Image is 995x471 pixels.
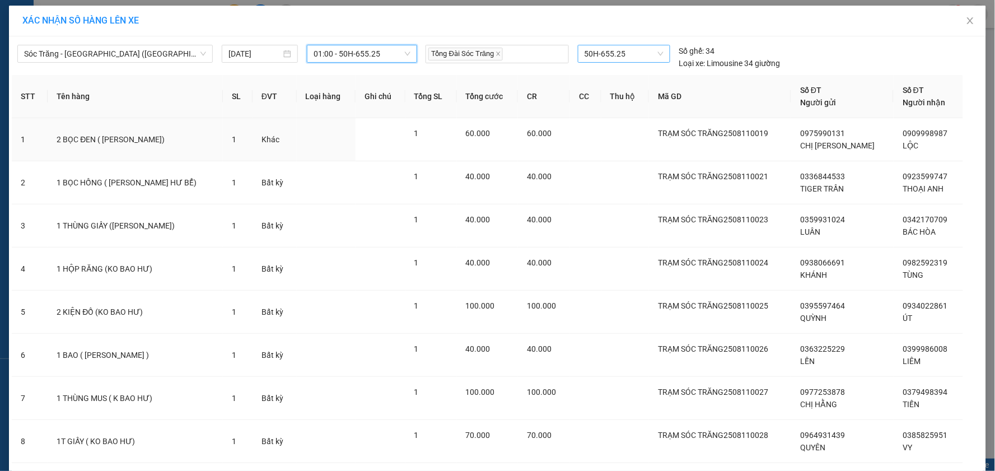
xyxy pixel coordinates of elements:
span: TIGER TRẦN [800,184,844,193]
span: LỘC [903,141,918,150]
span: CHỊ [PERSON_NAME] [800,141,875,150]
span: 1 [414,129,419,138]
span: TRẠM SÓC TRĂNG2508110027 [658,388,768,397]
td: 6 [12,334,48,377]
span: 0342170709 [903,215,947,224]
span: 1 [232,135,236,144]
span: 0359931024 [800,215,845,224]
span: TRẠM SÓC TRĂNG2508110021 [658,172,768,181]
span: THOẠI ANH [903,184,943,193]
td: 1T GIẤY ( KO BAO HƯ) [48,420,223,463]
span: Người nhận [903,98,945,107]
span: 1 [232,264,236,273]
span: close [496,51,501,57]
span: KHÁNH [800,271,827,279]
td: Bất kỳ [253,377,297,420]
td: Bất kỳ [253,161,297,204]
th: Loại hàng [297,75,356,118]
th: CR [518,75,570,118]
span: 1 [232,221,236,230]
span: 0336844533 [800,172,845,181]
span: 1 [232,307,236,316]
span: 0923599747 [903,172,947,181]
span: TIẾN [903,400,919,409]
span: 1 [232,394,236,403]
span: 40.000 [466,258,491,267]
span: 0909998987 [903,129,947,138]
span: TRẠM SÓC TRĂNG2508110025 [658,301,768,310]
th: CC [570,75,601,118]
span: 0934022861 [903,301,947,310]
span: 0395597464 [800,301,845,310]
div: Limousine 34 giường [679,57,781,69]
span: TRẠM SÓC TRĂNG2508110024 [658,258,768,267]
span: 1 [414,344,419,353]
div: 34 [679,45,715,57]
span: 0363225229 [800,344,845,353]
span: Số ĐT [903,86,924,95]
span: Sóc Trăng - Sài Gòn (Hàng) [24,45,206,62]
th: Thu hộ [601,75,649,118]
span: QUYÊN [800,443,825,452]
span: QUỲNH [800,314,826,323]
span: TÙNG [903,271,923,279]
td: 1 [12,118,48,161]
span: 100.000 [466,388,495,397]
span: 40.000 [527,344,552,353]
span: 1 [414,258,419,267]
th: STT [12,75,48,118]
th: Tổng cước [457,75,518,118]
td: 4 [12,248,48,291]
span: 1 [414,388,419,397]
td: Khác [253,118,297,161]
span: Tổng Đài Sóc Trăng [428,48,503,60]
span: 60.000 [466,129,491,138]
td: 5 [12,291,48,334]
span: 0975990131 [800,129,845,138]
span: 70.000 [466,431,491,440]
td: 2 KIỆN ĐỒ (KO BAO HƯ) [48,291,223,334]
span: 1 [414,301,419,310]
button: Close [955,6,986,37]
span: 0964931439 [800,431,845,440]
td: Bất kỳ [253,291,297,334]
td: Bất kỳ [253,248,297,291]
td: 1 BỌC HỒNG ( [PERSON_NAME] HƯ BỂ) [48,161,223,204]
span: close [966,16,975,25]
td: 1 BAO ( [PERSON_NAME] ) [48,334,223,377]
th: Tổng SL [405,75,457,118]
td: 2 [12,161,48,204]
span: 1 [414,215,419,224]
span: 0385825951 [903,431,947,440]
span: 0982592319 [903,258,947,267]
span: 100.000 [527,388,556,397]
span: LUÂN [800,227,820,236]
td: 1 HỘP RĂNG (KO BAO HƯ) [48,248,223,291]
span: 0977253878 [800,388,845,397]
span: 0399986008 [903,344,947,353]
span: BÁC HÒA [903,227,936,236]
span: 40.000 [527,215,552,224]
span: Số ĐT [800,86,821,95]
span: TRẠM SÓC TRĂNG2508110023 [658,215,768,224]
td: 1 THÙNG GIẤY ([PERSON_NAME]) [48,204,223,248]
span: 60.000 [527,129,552,138]
span: 40.000 [466,344,491,353]
span: 1 [232,178,236,187]
th: Ghi chú [356,75,405,118]
span: 100.000 [466,301,495,310]
span: 40.000 [527,172,552,181]
span: TRẠM SÓC TRĂNG2508110028 [658,431,768,440]
span: 100.000 [527,301,556,310]
span: Người gửi [800,98,836,107]
span: Loại xe: [679,57,706,69]
span: TRẠM SÓC TRĂNG2508110026 [658,344,768,353]
td: 8 [12,420,48,463]
td: 1 THÙNG MUS ( K BAO HƯ) [48,377,223,420]
td: Bất kỳ [253,204,297,248]
td: Bất kỳ [253,420,297,463]
span: 40.000 [466,215,491,224]
span: XÁC NHẬN SỐ HÀNG LÊN XE [22,15,139,26]
span: LIÊM [903,357,921,366]
th: Mã GD [649,75,791,118]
